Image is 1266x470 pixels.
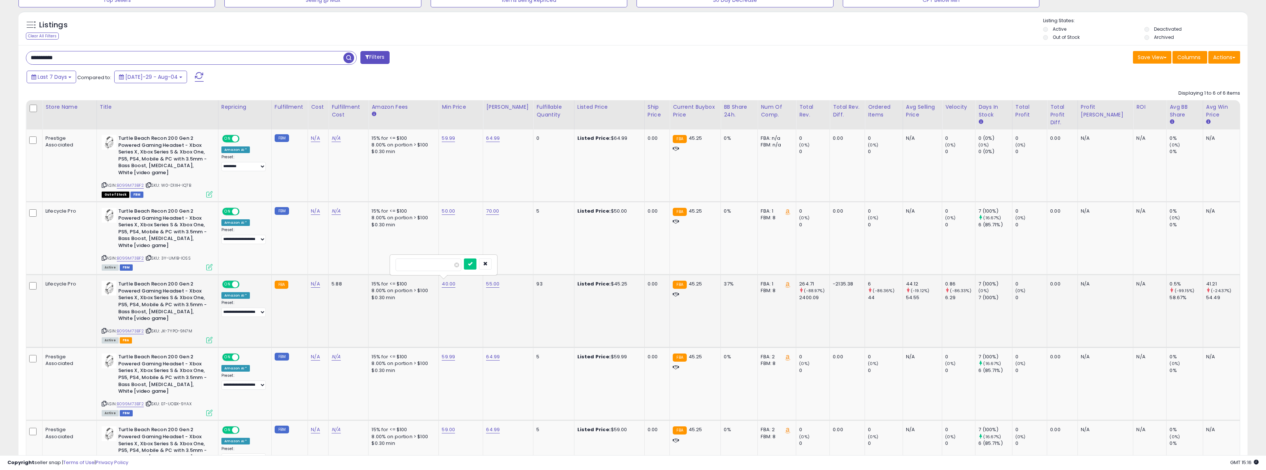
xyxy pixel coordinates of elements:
[868,222,903,228] div: 0
[1170,148,1203,155] div: 0%
[978,142,989,148] small: (0%)
[120,264,133,271] span: FBM
[118,281,208,324] b: Turtle Beach Recon 200 Gen 2 Powered Gaming Headset - Xbox Series X, Xbox Series S & Xbox One, PS...
[1015,294,1047,301] div: 0
[311,353,320,361] a: N/A
[804,288,824,294] small: (-88.97%)
[1170,281,1203,287] div: 0.5%
[648,208,664,214] div: 0.00
[833,208,859,214] div: 0.00
[102,337,119,344] span: All listings currently available for purchase on Amazon
[223,281,232,288] span: ON
[833,281,859,287] div: -2135.38
[1015,215,1026,221] small: (0%)
[311,426,320,433] a: N/A
[45,103,94,111] div: Store Name
[761,287,790,294] div: FBM: 8
[275,353,289,361] small: FBM
[102,135,213,197] div: ASIN:
[118,426,208,469] b: Turtle Beach Recon 200 Gen 2 Powered Gaming Headset - Xbox Series X, Xbox Series S & Xbox One, PS...
[1136,354,1161,360] div: N/A
[1015,361,1026,366] small: (0%)
[1206,119,1211,125] small: Avg Win Price.
[332,353,340,361] a: N/A
[371,208,433,214] div: 15% for <= $100
[799,148,829,155] div: 0
[724,135,752,142] div: 0%
[442,353,455,361] a: 59.99
[371,103,435,111] div: Amazon Fees
[833,354,859,360] div: 0.00
[221,300,266,317] div: Preset:
[223,354,232,361] span: ON
[486,426,500,433] a: 64.99
[868,294,903,301] div: 44
[648,103,667,119] div: Ship Price
[332,426,340,433] a: N/A
[868,354,903,360] div: 0
[945,208,975,214] div: 0
[577,426,639,433] div: $59.00
[799,135,829,142] div: 0
[311,135,320,142] a: N/A
[1053,26,1066,32] label: Active
[761,214,790,221] div: FBM: 8
[945,281,975,287] div: 0.86
[371,135,433,142] div: 15% for <= $100
[906,103,939,119] div: Avg Selling Price
[275,103,305,111] div: Fulfillment
[536,426,568,433] div: 5
[978,148,1012,155] div: 0 (0%)
[536,208,568,214] div: 5
[761,281,790,287] div: FBA: 1
[536,281,568,287] div: 93
[577,281,639,287] div: $45.25
[906,426,936,433] div: N/A
[1177,54,1201,61] span: Columns
[1081,135,1127,142] div: N/A
[223,136,232,142] span: ON
[978,294,1012,301] div: 7 (100%)
[689,207,702,214] span: 45.25
[761,426,790,433] div: FBA: 2
[906,135,936,142] div: N/A
[1136,208,1161,214] div: N/A
[117,401,144,407] a: B099M73BF2
[145,182,191,188] span: | SKU: W0-D1XH-IQ7B
[673,426,686,435] small: FBA
[1015,222,1047,228] div: 0
[371,360,433,367] div: 8.00% on portion > $100
[145,401,191,407] span: | SKU: EF-UOBX-9YAX
[118,354,208,396] b: Turtle Beach Recon 200 Gen 2 Powered Gaming Headset - Xbox Series X, Xbox Series S & Xbox One, PS...
[983,361,1001,366] small: (16.67%)
[102,354,116,368] img: 31q5cqCw1SS._SL40_.jpg
[96,459,128,466] a: Privacy Policy
[577,426,611,433] b: Listed Price:
[983,215,1001,221] small: (16.67%)
[689,135,702,142] span: 45.25
[371,426,433,433] div: 15% for <= $100
[125,73,178,81] span: [DATE]-29 - Aug-04
[223,209,232,215] span: ON
[945,215,956,221] small: (0%)
[1170,222,1203,228] div: 0%
[45,135,91,148] div: Prestige Associated
[102,135,116,150] img: 31q5cqCw1SS._SL40_.jpg
[1170,208,1203,214] div: 0%
[1172,51,1207,64] button: Columns
[275,281,288,289] small: FBA
[63,459,95,466] a: Terms of Use
[648,426,664,433] div: 0.00
[275,426,289,433] small: FBM
[761,360,790,367] div: FBM: 8
[577,353,611,360] b: Listed Price:
[1050,281,1072,287] div: 0.00
[117,328,144,334] a: B099M73BF2
[221,155,266,171] div: Preset:
[868,148,903,155] div: 0
[1206,294,1240,301] div: 54.49
[221,219,250,226] div: Amazon AI *
[761,135,790,142] div: FBA: n/a
[1043,17,1248,24] p: Listing States:
[761,354,790,360] div: FBA: 2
